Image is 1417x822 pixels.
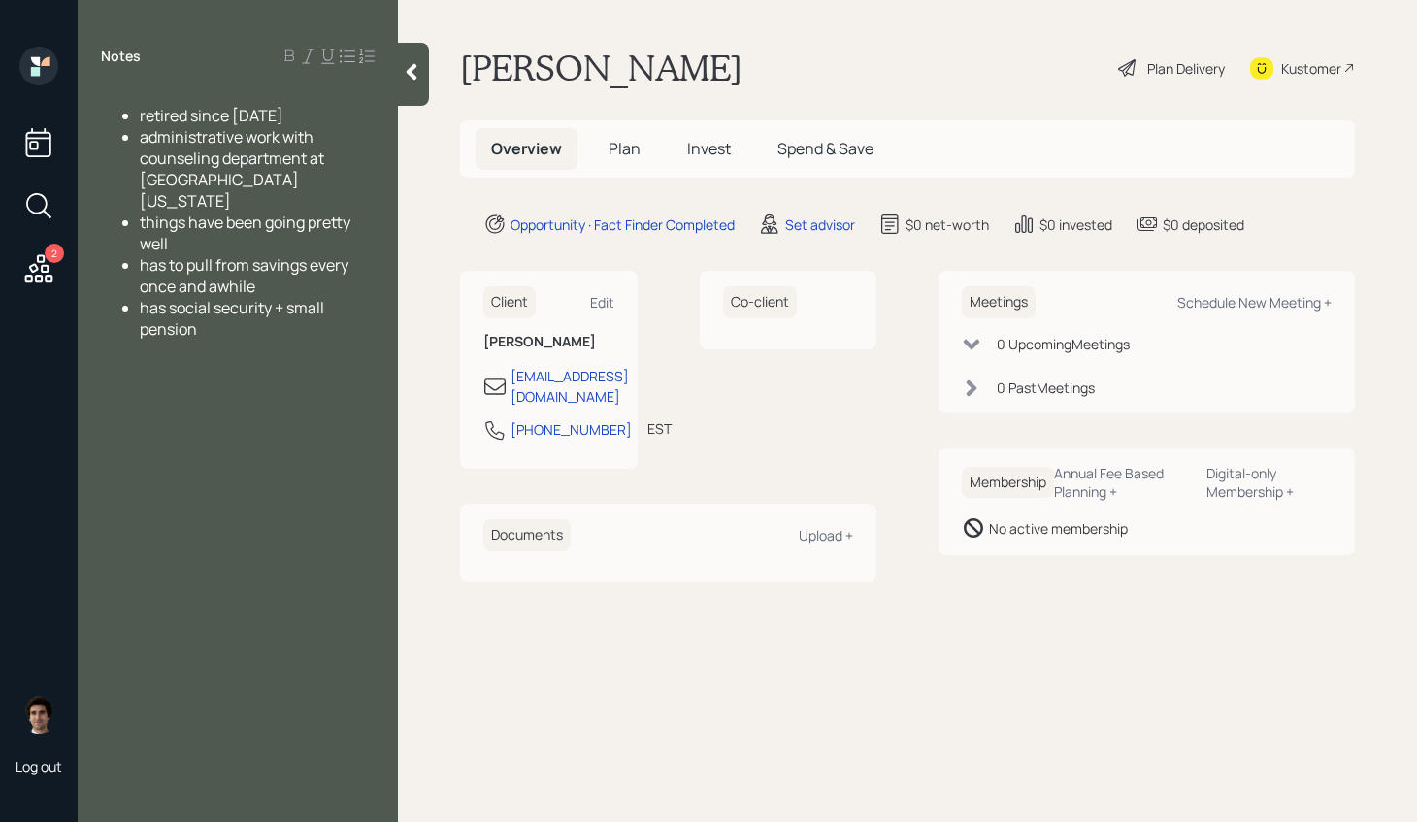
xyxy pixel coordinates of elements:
h6: Documents [483,519,571,551]
div: Opportunity · Fact Finder Completed [511,214,735,235]
div: No active membership [989,518,1128,539]
span: has social security + small pension [140,297,327,340]
span: Overview [491,138,562,159]
div: EST [647,418,672,439]
h6: [PERSON_NAME] [483,334,614,350]
span: Plan [609,138,641,159]
div: 0 Upcoming Meeting s [997,334,1130,354]
div: Log out [16,757,62,775]
img: harrison-schaefer-headshot-2.png [19,695,58,734]
span: administrative work with counseling department at [GEOGRAPHIC_DATA][US_STATE] [140,126,327,212]
div: 0 Past Meeting s [997,378,1095,398]
div: Schedule New Meeting + [1177,293,1332,312]
div: Digital-only Membership + [1206,464,1332,501]
h1: [PERSON_NAME] [460,47,742,89]
div: $0 deposited [1163,214,1244,235]
label: Notes [101,47,141,66]
div: Kustomer [1281,58,1341,79]
div: $0 invested [1039,214,1112,235]
div: Upload + [799,526,853,544]
h6: Meetings [962,286,1036,318]
span: Spend & Save [777,138,873,159]
div: [EMAIL_ADDRESS][DOMAIN_NAME] [511,366,629,407]
span: things have been going pretty well [140,212,353,254]
span: has to pull from savings every once and awhile [140,254,351,297]
h6: Membership [962,467,1054,499]
div: Plan Delivery [1147,58,1225,79]
h6: Co-client [723,286,797,318]
div: Annual Fee Based Planning + [1054,464,1191,501]
div: Set advisor [785,214,855,235]
div: $0 net-worth [906,214,989,235]
h6: Client [483,286,536,318]
div: 2 [45,244,64,263]
div: Edit [590,293,614,312]
div: [PHONE_NUMBER] [511,419,632,440]
span: Invest [687,138,731,159]
span: retired since [DATE] [140,105,283,126]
